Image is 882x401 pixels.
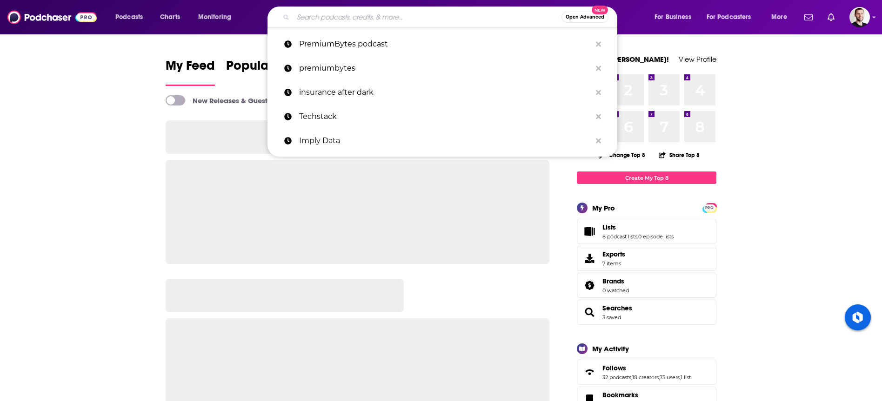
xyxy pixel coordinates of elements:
[299,129,591,153] p: Imply Data
[801,9,816,25] a: Show notifications dropdown
[602,364,626,372] span: Follows
[226,58,305,79] span: Popular Feed
[765,10,799,25] button: open menu
[160,11,180,24] span: Charts
[824,9,838,25] a: Show notifications dropdown
[602,314,621,321] a: 3 saved
[577,219,716,244] span: Lists
[602,391,638,399] span: Bookmarks
[299,80,591,105] p: insurance after dark
[166,58,215,86] a: My Feed
[580,279,599,292] a: Brands
[849,7,870,27] span: Logged in as jaheld24
[580,366,599,379] a: Follows
[580,225,599,238] a: Lists
[580,306,599,319] a: Searches
[602,364,691,372] a: Follows
[680,374,681,381] span: ,
[602,304,632,312] a: Searches
[115,11,143,24] span: Podcasts
[577,55,669,64] a: Welcome [PERSON_NAME]!
[704,204,715,211] a: PRO
[602,277,624,285] span: Brands
[154,10,186,25] a: Charts
[602,391,656,399] a: Bookmarks
[681,374,691,381] a: 1 list
[577,273,716,298] span: Brands
[267,105,617,129] a: Techstack
[655,11,691,24] span: For Business
[299,56,591,80] p: premiumbytes
[577,300,716,325] span: Searches
[577,360,716,385] span: Follows
[658,146,700,164] button: Share Top 8
[577,171,716,184] a: Create My Top 8
[226,58,305,86] a: Popular Feed
[593,149,651,161] button: Change Top 8
[602,233,637,240] a: 8 podcast lists
[602,250,625,258] span: Exports
[267,129,617,153] a: Imply Data
[602,287,629,294] a: 0 watched
[602,374,631,381] a: 32 podcasts
[637,233,638,240] span: ,
[166,58,215,79] span: My Feed
[849,7,870,27] button: Show profile menu
[602,277,629,285] a: Brands
[276,7,626,28] div: Search podcasts, credits, & more...
[293,10,561,25] input: Search podcasts, credits, & more...
[659,374,660,381] span: ,
[707,11,751,24] span: For Podcasters
[638,233,674,240] a: 0 episode lists
[267,80,617,105] a: insurance after dark
[299,32,591,56] p: PremiumBytes podcast
[7,8,97,26] img: Podchaser - Follow, Share and Rate Podcasts
[267,32,617,56] a: PremiumBytes podcast
[602,223,674,231] a: Lists
[631,374,632,381] span: ,
[577,246,716,271] a: Exports
[566,15,604,20] span: Open Advanced
[849,7,870,27] img: User Profile
[660,374,680,381] a: 75 users
[632,374,659,381] a: 18 creators
[602,260,625,267] span: 7 items
[561,12,608,23] button: Open AdvancedNew
[299,105,591,129] p: Techstack
[648,10,703,25] button: open menu
[166,95,288,105] a: New Releases & Guests Only
[679,55,716,64] a: View Profile
[198,11,231,24] span: Monitoring
[701,10,765,25] button: open menu
[580,252,599,265] span: Exports
[592,204,615,212] div: My Pro
[192,10,243,25] button: open menu
[704,204,715,211] span: PRO
[592,344,629,353] div: My Activity
[267,56,617,80] a: premiumbytes
[592,6,608,14] span: New
[602,223,616,231] span: Lists
[109,10,155,25] button: open menu
[771,11,787,24] span: More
